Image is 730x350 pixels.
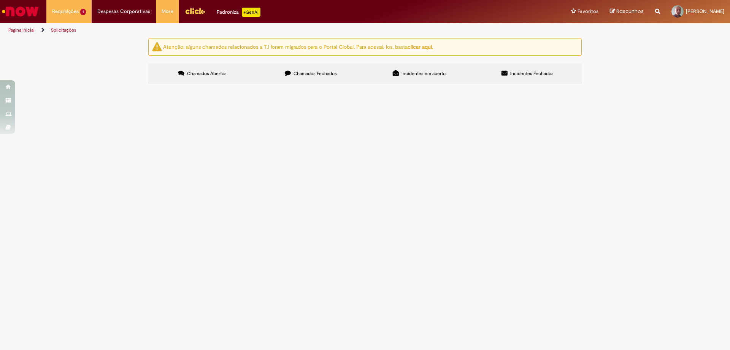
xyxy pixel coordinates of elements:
[217,8,260,17] div: Padroniza
[8,27,35,33] a: Página inicial
[52,8,79,15] span: Requisições
[162,8,173,15] span: More
[187,70,227,77] span: Chamados Abertos
[163,43,433,50] ng-bind-html: Atenção: alguns chamados relacionados a T.I foram migrados para o Portal Global. Para acessá-los,...
[51,27,76,33] a: Solicitações
[578,8,598,15] span: Favoritos
[616,8,644,15] span: Rascunhos
[686,8,724,14] span: [PERSON_NAME]
[294,70,337,77] span: Chamados Fechados
[6,23,481,37] ul: Trilhas de página
[242,8,260,17] p: +GenAi
[80,9,86,15] span: 1
[510,70,554,77] span: Incidentes Fechados
[401,70,446,77] span: Incidentes em aberto
[408,43,433,50] a: clicar aqui.
[1,4,40,19] img: ServiceNow
[97,8,150,15] span: Despesas Corporativas
[185,5,205,17] img: click_logo_yellow_360x200.png
[610,8,644,15] a: Rascunhos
